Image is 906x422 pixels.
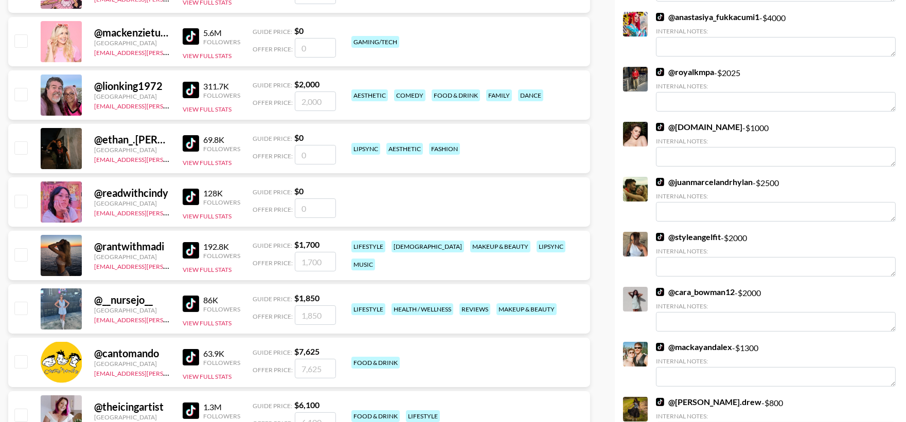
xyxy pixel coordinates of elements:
div: Followers [203,359,240,366]
div: music [351,259,375,270]
div: [GEOGRAPHIC_DATA] [94,413,170,421]
button: View Full Stats [183,319,232,327]
div: Followers [203,38,240,46]
div: makeup & beauty [470,241,530,252]
div: Followers [203,198,240,206]
div: lifestyle [351,241,385,252]
div: reviews [459,303,490,315]
a: [EMAIL_ADDRESS][PERSON_NAME][DOMAIN_NAME] [94,100,246,110]
div: @ readwithcindy [94,187,170,199]
div: lipsync [537,241,565,252]
div: [GEOGRAPHIC_DATA] [94,360,170,368]
div: food & drink [432,89,480,101]
div: - $ 2000 [656,232,896,277]
div: [GEOGRAPHIC_DATA] [94,199,170,207]
span: Offer Price: [253,366,293,374]
div: food & drink [351,357,400,369]
div: - $ 1000 [656,122,896,167]
a: [EMAIL_ADDRESS][PERSON_NAME][DOMAIN_NAME] [94,314,246,324]
span: Offer Price: [253,206,293,213]
div: [GEOGRAPHIC_DATA] [94,39,170,47]
div: Followers [203,145,240,153]
div: comedy [394,89,425,101]
div: [GEOGRAPHIC_DATA] [94,146,170,154]
div: [GEOGRAPHIC_DATA] [94,306,170,314]
span: Guide Price: [253,188,292,196]
div: @ lionking1972 [94,80,170,93]
a: @styleangelfit [656,232,721,242]
div: fashion [429,143,460,155]
img: TikTok [183,135,199,152]
div: Internal Notes: [656,412,896,420]
a: [EMAIL_ADDRESS][PERSON_NAME][DOMAIN_NAME] [94,261,246,270]
div: Internal Notes: [656,27,896,35]
div: - $ 4000 [656,12,896,57]
strong: $ 0 [294,186,304,196]
span: Offer Price: [253,152,293,160]
span: Guide Price: [253,28,292,35]
img: TikTok [656,288,664,296]
div: aesthetic [351,89,388,101]
div: Followers [203,412,240,420]
div: dance [518,89,543,101]
strong: $ 6,100 [294,400,319,410]
div: 63.9K [203,348,240,359]
img: TikTok [656,178,664,186]
div: Internal Notes: [656,357,896,365]
div: @ __nursejo__ [94,293,170,306]
input: 0 [295,145,336,164]
a: [EMAIL_ADDRESS][PERSON_NAME][DOMAIN_NAME] [94,368,246,377]
button: View Full Stats [183,373,232,380]
span: Offer Price: [253,45,293,53]
span: Guide Price: [253,135,292,142]
button: View Full Stats [183,266,232,273]
a: @mackayandalex [656,342,732,352]
strong: $ 0 [294,26,304,35]
div: lipsync [351,143,380,155]
div: Internal Notes: [656,82,896,90]
div: Internal Notes: [656,302,896,310]
img: TikTok [183,28,199,45]
div: 5.6M [203,28,240,38]
div: lifestyle [406,410,440,422]
div: gaming/tech [351,36,399,48]
div: - $ 2000 [656,287,896,332]
strong: $ 1,700 [294,240,319,249]
span: Guide Price: [253,81,292,89]
div: @ rantwithmadi [94,240,170,253]
div: lifestyle [351,303,385,315]
div: aesthetic [386,143,423,155]
strong: $ 0 [294,133,304,142]
div: Internal Notes: [656,137,896,145]
strong: $ 2,000 [294,79,319,89]
img: TikTok [656,343,664,351]
input: 0 [295,38,336,58]
span: Guide Price: [253,242,292,249]
img: TikTok [183,189,199,205]
img: TikTok [183,402,199,419]
div: makeup & beauty [496,303,557,315]
div: Followers [203,305,240,313]
div: 69.8K [203,135,240,145]
div: @ cantomando [94,347,170,360]
img: TikTok [183,349,199,365]
img: TikTok [656,13,664,21]
div: [DEMOGRAPHIC_DATA] [392,241,464,252]
a: @juanmarcelandrhylan [656,177,753,187]
span: Offer Price: [253,313,293,320]
div: 86K [203,295,240,305]
input: 1,850 [295,305,336,325]
div: - $ 2025 [656,67,896,112]
div: Internal Notes: [656,192,896,200]
button: View Full Stats [183,212,232,220]
button: View Full Stats [183,105,232,113]
img: TikTok [183,296,199,312]
button: View Full Stats [183,52,232,60]
a: [EMAIL_ADDRESS][PERSON_NAME][DOMAIN_NAME] [94,207,246,217]
img: TikTok [656,398,664,406]
strong: $ 7,625 [294,346,319,356]
img: TikTok [656,123,664,131]
div: - $ 2500 [656,177,896,222]
a: @anastasiya_fukkacumi1 [656,12,759,22]
a: @[PERSON_NAME].drew [656,397,761,407]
